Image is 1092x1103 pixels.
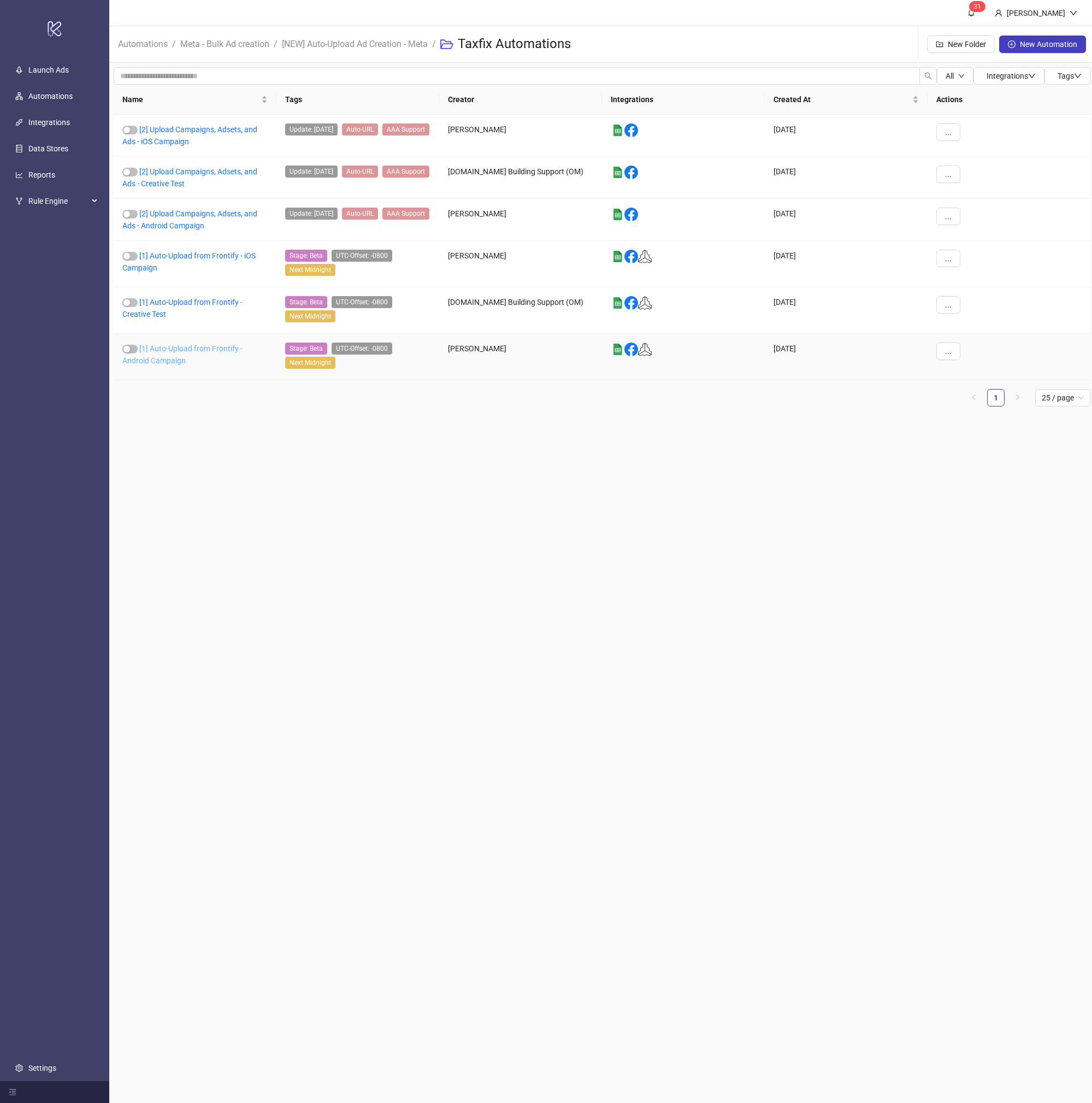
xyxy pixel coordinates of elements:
button: Integrationsdown [973,67,1044,85]
span: search [924,72,932,80]
button: Alldown [937,67,973,85]
span: AAA Support [382,123,429,135]
th: Integrations [602,85,765,115]
span: down [958,73,965,79]
span: Stage: Beta [285,296,327,308]
span: left [971,394,977,400]
button: ... [936,250,960,267]
div: [PERSON_NAME] [439,199,602,241]
span: right [1014,394,1021,400]
span: ... [945,212,952,221]
div: [DOMAIN_NAME] Building Support (OM) [439,157,602,199]
span: ... [945,300,952,309]
a: [2] Upload Campaigns, Adsets, and Ads - Android Campaign [122,209,257,230]
button: ... [936,343,960,360]
div: Page Size [1035,389,1090,406]
th: Creator [439,85,602,115]
sup: 31 [969,1,985,12]
li: Next Page [1009,389,1026,406]
span: New Folder [948,40,986,49]
span: Next Midnight [285,357,335,369]
a: Reports [28,170,55,179]
span: Next Midnight [285,264,335,276]
span: UTC-Offset: -0800 [332,296,392,308]
a: [2] Upload Campaigns, Adsets, and Ads - iOS Campaign [122,125,257,146]
a: Launch Ads [28,66,69,74]
a: Data Stores [28,144,68,153]
span: Tags [1058,72,1082,80]
div: [DATE] [765,115,928,157]
a: Automations [28,92,73,101]
span: down [1074,72,1082,80]
span: 3 [973,3,977,10]
span: AAA Support [382,166,429,178]
a: [1] Auto-Upload from Frontify - Creative Test [122,298,243,318]
span: 1 [977,3,981,10]
a: 1 [988,390,1004,406]
span: folder-open [440,38,453,51]
div: [PERSON_NAME] [439,115,602,157]
span: down [1028,72,1036,80]
span: Name [122,93,259,105]
a: [2] Upload Campaigns, Adsets, and Ads - Creative Test [122,167,257,188]
span: 25 / page [1042,390,1084,406]
span: ... [945,254,952,263]
a: Meta - Bulk Ad creation [178,37,271,49]
button: ... [936,296,960,314]
li: / [172,27,176,62]
span: Update: May21 [285,123,338,135]
span: menu-fold [9,1088,16,1096]
button: ... [936,208,960,225]
span: Auto-URL [342,166,378,178]
span: user [995,9,1002,17]
span: UTC-Offset: -0800 [332,250,392,262]
span: folder-add [936,40,943,48]
div: [PERSON_NAME] [1002,7,1070,19]
div: [DATE] [765,287,928,334]
span: down [1070,9,1077,17]
th: Created At [765,85,928,115]
button: left [965,389,983,406]
span: Created At [774,93,910,105]
span: Update: May21 [285,208,338,220]
span: New Automation [1020,40,1077,49]
button: ... [936,166,960,183]
span: Stage: Beta [285,343,327,355]
button: New Automation [999,36,1086,53]
div: [PERSON_NAME] [439,334,602,380]
div: [DATE] [765,334,928,380]
span: Auto-URL [342,123,378,135]
button: New Folder [927,36,995,53]
div: [DOMAIN_NAME] Building Support (OM) [439,287,602,334]
div: [PERSON_NAME] [439,241,602,287]
span: ... [945,128,952,137]
div: [DATE] [765,241,928,287]
div: [DATE] [765,157,928,199]
span: plus-circle [1008,40,1016,48]
li: Previous Page [965,389,983,406]
a: [1] Auto-Upload from Frontify - iOS Campaign [122,251,256,272]
span: UTC-Offset: -0800 [332,343,392,355]
span: Update: May21 [285,166,338,178]
span: Next Midnight [285,310,335,322]
span: ... [945,347,952,356]
a: [1] Auto-Upload from Frontify - Android Campaign [122,344,243,365]
span: ... [945,170,952,179]
span: Rule Engine [28,190,88,212]
li: / [274,27,278,62]
span: Auto-URL [342,208,378,220]
span: bell [967,9,975,16]
a: Automations [116,37,170,49]
span: Integrations [987,72,1036,80]
a: [NEW] Auto-Upload Ad Creation - Meta [280,37,430,49]
button: right [1009,389,1026,406]
button: ... [936,123,960,141]
span: fork [15,197,23,205]
button: Tagsdown [1044,67,1090,85]
th: Name [114,85,276,115]
span: All [946,72,954,80]
a: Integrations [28,118,70,127]
h3: Taxfix Automations [458,36,571,53]
span: AAA Support [382,208,429,220]
a: Settings [28,1064,56,1072]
